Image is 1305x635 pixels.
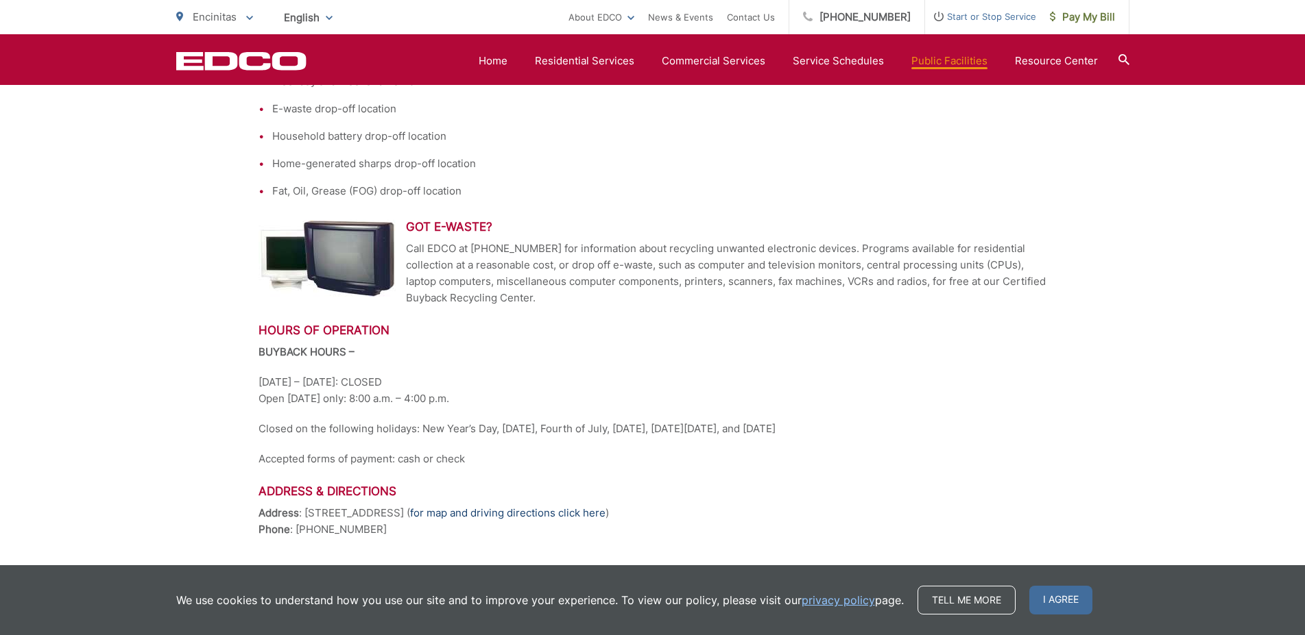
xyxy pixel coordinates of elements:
p: Closed on the following holidays: New Year’s Day, [DATE], Fourth of July, [DATE], [DATE][DATE], a... [259,421,1047,437]
p: We use cookies to understand how you use our site and to improve your experience. To view our pol... [176,592,904,608]
li: Fat, Oil, Grease (FOG) drop-off location [272,183,1047,199]
a: Contact Us [727,9,775,25]
li: Household battery drop-off location [272,128,1047,145]
p: [DATE] – [DATE]: CLOSED Open [DATE] only: 8:00 a.m. – 4:00 p.m. [259,374,1047,407]
span: English [274,5,343,29]
strong: BUYBACK HOURS – [259,345,355,358]
a: for map and driving directions click here [410,505,606,521]
a: Service Schedules [793,53,884,69]
a: Home [479,53,507,69]
a: EDCD logo. Return to the homepage. [176,51,307,71]
a: Commercial Services [662,53,765,69]
h3: Address & Directions [259,484,1047,498]
li: Home-generated sharps drop-off location [272,155,1047,172]
span: Pay My Bill [1050,9,1115,25]
h3: Hours of Operation [259,323,1047,337]
li: E-waste drop-off location [272,101,1047,117]
span: Encinitas [193,10,237,23]
strong: Address [259,506,299,519]
a: Resource Center [1015,53,1098,69]
a: privacy policy [802,592,875,608]
strong: Phone [259,523,290,536]
a: News & Events [648,9,713,25]
span: I agree [1029,586,1092,614]
a: Tell me more [918,586,1016,614]
p: Accepted forms of payment: cash or check [259,451,1047,467]
h3: Got E-Waste? [259,220,1047,234]
a: Public Facilities [911,53,987,69]
img: TVs and computer monitors [259,220,396,297]
a: About EDCO [568,9,634,25]
p: : [STREET_ADDRESS] ( ) : [PHONE_NUMBER] [259,505,1047,538]
a: Residential Services [535,53,634,69]
p: Call EDCO at [PHONE_NUMBER] for information about recycling unwanted electronic devices. Programs... [259,240,1047,306]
